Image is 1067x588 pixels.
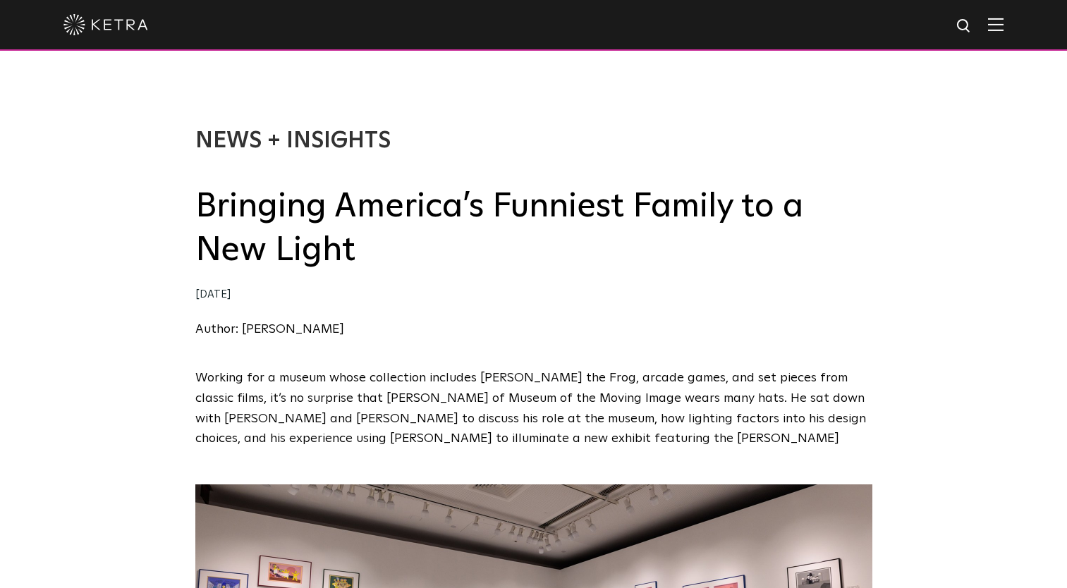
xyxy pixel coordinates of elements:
[195,372,866,445] span: Working for a museum whose collection includes [PERSON_NAME] the Frog, arcade games, and set piec...
[988,18,1004,31] img: Hamburger%20Nav.svg
[195,323,344,336] a: Author: [PERSON_NAME]
[195,285,872,305] div: [DATE]
[195,185,872,273] h2: Bringing America’s Funniest Family to a New Light
[195,130,391,152] a: News + Insights
[63,14,148,35] img: ketra-logo-2019-white
[956,18,973,35] img: search icon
